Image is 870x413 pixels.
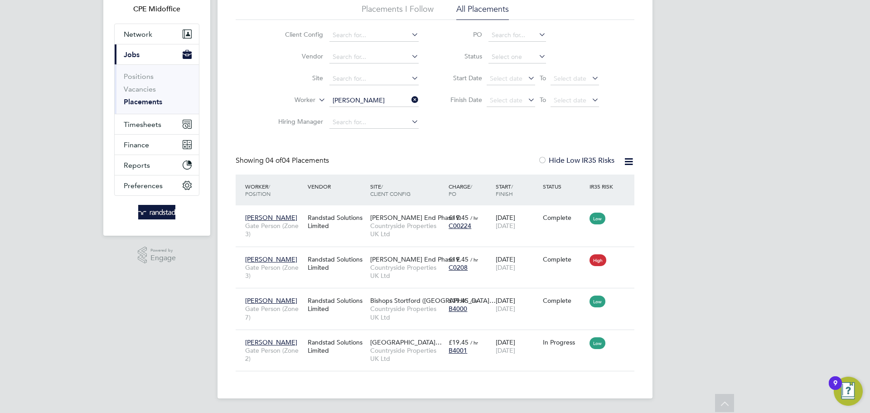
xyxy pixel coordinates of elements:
span: [DATE] [496,305,515,313]
div: Complete [543,214,585,222]
span: / hr [470,339,478,346]
span: [PERSON_NAME] [245,214,297,222]
span: Jobs [124,50,140,59]
label: Hide Low IR35 Risks [538,156,614,165]
span: Reports [124,161,150,170]
img: randstad-logo-retina.png [138,205,176,219]
span: [PERSON_NAME] [245,338,297,346]
label: Worker [263,96,315,105]
div: Vendor [305,178,368,194]
span: Low [590,213,605,224]
div: IR35 Risk [587,178,619,194]
span: Low [590,337,605,349]
label: Vendor [271,52,323,60]
span: 04 Placements [266,156,329,165]
input: Search for... [488,29,546,42]
button: Jobs [115,44,199,64]
span: [DATE] [496,263,515,272]
input: Select one [488,51,546,63]
input: Search for... [329,51,419,63]
div: Worker [243,178,305,202]
a: Positions [124,72,154,81]
span: To [537,94,549,106]
div: Site [368,178,446,202]
span: CPE Midoffice [114,4,199,15]
span: £19.45 [449,214,469,222]
label: Start Date [441,74,482,82]
span: Countryside Properties UK Ltd [370,305,444,321]
a: Go to home page [114,205,199,219]
a: [PERSON_NAME]Gate Person (Zone 2)Randstad Solutions Limited[GEOGRAPHIC_DATA]…Countryside Properti... [243,333,634,341]
span: C00224 [449,222,471,230]
span: / Client Config [370,183,411,197]
input: Search for... [329,29,419,42]
div: Randstad Solutions Limited [305,209,368,234]
div: Randstad Solutions Limited [305,292,368,317]
div: Showing [236,156,331,165]
span: £19.45 [449,338,469,346]
span: Countryside Properties UK Ltd [370,263,444,280]
span: Select date [490,74,522,83]
div: Randstad Solutions Limited [305,251,368,276]
span: Countryside Properties UK Ltd [370,222,444,238]
div: In Progress [543,338,585,346]
span: / hr [470,256,478,263]
span: [PERSON_NAME] [245,296,297,305]
span: To [537,72,549,84]
span: Select date [490,96,522,104]
li: Placements I Follow [362,4,434,20]
li: All Placements [456,4,509,20]
span: Low [590,296,605,307]
span: Select date [554,96,586,104]
button: Preferences [115,175,199,195]
div: [DATE] [493,251,541,276]
div: [DATE] [493,292,541,317]
button: Timesheets [115,114,199,134]
a: [PERSON_NAME]Gate Person (Zone 7)Randstad Solutions LimitedBishops Stortford ([GEOGRAPHIC_DATA]…C... [243,292,634,299]
span: [PERSON_NAME] End Phase D [370,214,461,222]
span: [PERSON_NAME] [245,255,297,263]
label: Status [441,52,482,60]
div: Randstad Solutions Limited [305,334,368,359]
span: Bishops Stortford ([GEOGRAPHIC_DATA]… [370,296,496,305]
button: Open Resource Center, 9 new notifications [834,377,863,406]
span: Select date [554,74,586,83]
button: Finance [115,135,199,155]
span: Finance [124,141,149,149]
label: Hiring Manager [271,117,323,126]
a: Vacancies [124,85,156,93]
span: Powered by [150,247,176,254]
button: Reports [115,155,199,175]
div: Status [541,178,588,194]
a: [PERSON_NAME]Gate Person (Zone 3)Randstad Solutions Limited[PERSON_NAME] End Phase DCountryside P... [243,209,634,216]
span: C0208 [449,263,468,272]
div: Jobs [115,64,199,114]
span: 04 of [266,156,282,165]
a: Placements [124,97,162,106]
span: £19.45 [449,296,469,305]
span: Gate Person (Zone 7) [245,305,303,321]
span: / hr [470,214,478,221]
span: Gate Person (Zone 3) [245,222,303,238]
span: [DATE] [496,222,515,230]
span: Gate Person (Zone 2) [245,346,303,363]
span: [GEOGRAPHIC_DATA]… [370,338,442,346]
span: / hr [470,297,478,304]
span: Countryside Properties UK Ltd [370,346,444,363]
span: Engage [150,254,176,262]
span: High [590,254,606,266]
span: / Position [245,183,271,197]
input: Search for... [329,73,419,85]
div: Complete [543,255,585,263]
label: Site [271,74,323,82]
a: [PERSON_NAME]Gate Person (Zone 3)Randstad Solutions Limited[PERSON_NAME] End Phase ECountryside P... [243,250,634,258]
span: B4001 [449,346,467,355]
label: PO [441,30,482,39]
label: Finish Date [441,96,482,104]
a: Powered byEngage [138,247,176,264]
div: Start [493,178,541,202]
span: [DATE] [496,346,515,355]
div: 9 [833,383,837,395]
span: Timesheets [124,120,161,129]
div: [DATE] [493,334,541,359]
